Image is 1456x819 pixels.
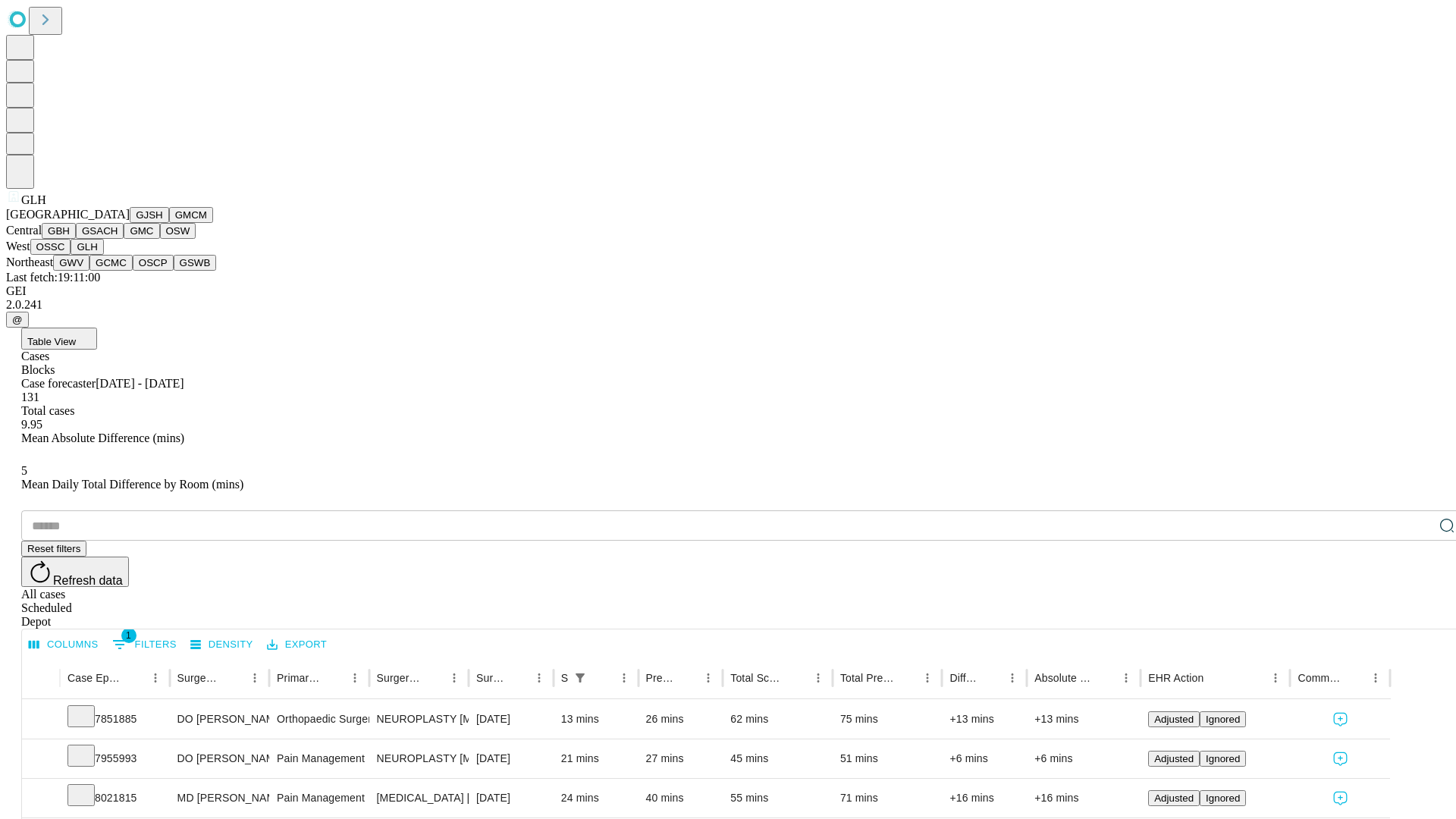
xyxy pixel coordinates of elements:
div: Total Scheduled Duration [730,672,785,684]
button: Sort [507,667,529,689]
button: Show filters [570,667,591,689]
div: Absolute Difference [1034,672,1093,684]
button: Select columns [25,633,102,657]
button: Sort [1344,667,1365,689]
button: Ignored [1200,751,1246,767]
button: GCMC [89,255,133,271]
button: Ignored [1200,790,1246,806]
div: 45 mins [730,739,825,778]
div: +13 mins [949,700,1019,739]
div: GEI [6,284,1450,298]
span: Ignored [1206,714,1240,725]
button: Adjusted [1148,790,1200,806]
div: 26 mins [646,700,716,739]
span: Ignored [1206,792,1240,804]
button: Menu [698,667,719,689]
div: +16 mins [1034,779,1133,817]
button: Sort [786,667,808,689]
button: Sort [124,667,145,689]
button: Menu [529,667,550,689]
div: +13 mins [1034,700,1133,739]
button: GSACH [76,223,124,239]
span: 1 [121,628,136,643]
div: 62 mins [730,700,825,739]
div: Surgery Date [476,672,506,684]
div: 24 mins [561,779,631,817]
div: 8021815 [67,779,162,817]
div: 13 mins [561,700,631,739]
button: Menu [613,667,635,689]
div: 7851885 [67,700,162,739]
span: Refresh data [53,574,123,587]
button: Refresh data [21,557,129,587]
button: Menu [917,667,938,689]
div: +6 mins [1034,739,1133,778]
button: GLH [71,239,103,255]
div: Surgeon Name [177,672,221,684]
div: 27 mins [646,739,716,778]
button: Expand [30,707,52,733]
button: Ignored [1200,711,1246,727]
button: Sort [1205,667,1226,689]
button: Export [263,633,331,657]
button: Adjusted [1148,751,1200,767]
div: 1 active filter [570,667,591,689]
button: Sort [223,667,244,689]
span: [GEOGRAPHIC_DATA] [6,208,130,221]
button: Sort [1094,667,1116,689]
button: Show filters [108,632,180,657]
span: [DATE] - [DATE] [96,377,184,390]
button: GMC [124,223,159,239]
span: West [6,240,30,253]
div: Difference [949,672,979,684]
div: DO [PERSON_NAME] [PERSON_NAME] Do [177,700,262,739]
div: Pain Management [277,739,361,778]
button: Expand [30,786,52,812]
div: +6 mins [949,739,1019,778]
div: [DATE] [476,739,546,778]
button: Menu [344,667,366,689]
div: EHR Action [1148,672,1203,684]
div: Case Epic Id [67,672,122,684]
span: 5 [21,464,27,477]
button: Sort [896,667,917,689]
span: Table View [27,336,76,347]
div: +16 mins [949,779,1019,817]
span: Adjusted [1154,714,1194,725]
span: Total cases [21,404,74,417]
div: DO [PERSON_NAME] [PERSON_NAME] Do [177,739,262,778]
div: Comments [1298,672,1341,684]
span: @ [12,314,23,325]
button: Sort [592,667,613,689]
div: 71 mins [840,779,935,817]
span: Mean Daily Total Difference by Room (mins) [21,478,243,491]
div: 2.0.241 [6,298,1450,312]
div: NEUROPLASTY [MEDICAL_DATA] AT [GEOGRAPHIC_DATA] [377,700,461,739]
button: @ [6,312,29,328]
button: Menu [1265,667,1286,689]
div: [MEDICAL_DATA] [MEDICAL_DATA] [377,779,461,817]
button: Sort [676,667,698,689]
button: Expand [30,746,52,773]
span: Central [6,224,42,237]
span: GLH [21,193,46,206]
button: Menu [1365,667,1386,689]
div: Predicted In Room Duration [646,672,676,684]
button: Menu [1116,667,1137,689]
button: Table View [21,328,97,350]
button: Menu [244,667,265,689]
div: 40 mins [646,779,716,817]
div: 21 mins [561,739,631,778]
button: OSCP [133,255,174,271]
div: MD [PERSON_NAME] [PERSON_NAME] Md [177,779,262,817]
div: [DATE] [476,779,546,817]
button: Adjusted [1148,711,1200,727]
button: Reset filters [21,541,86,557]
button: GMCM [169,207,213,223]
span: Adjusted [1154,753,1194,764]
div: [DATE] [476,700,546,739]
div: Surgery Name [377,672,421,684]
span: Adjusted [1154,792,1194,804]
button: OSSC [30,239,71,255]
button: Menu [444,667,465,689]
